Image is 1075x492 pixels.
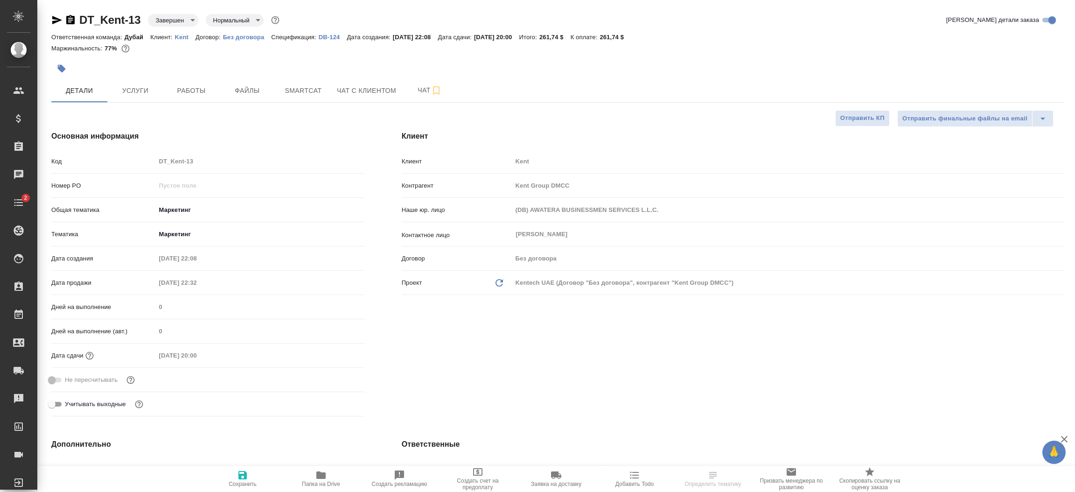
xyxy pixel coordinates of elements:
[517,466,595,492] button: Заявка на доставку
[51,278,156,288] p: Дата продажи
[156,202,364,218] div: Маркетинг
[431,85,442,96] svg: Подписаться
[302,481,340,487] span: Папка на Drive
[519,34,539,41] p: Итого:
[347,34,392,41] p: Дата создания:
[831,466,909,492] button: Скопировать ссылку на оценку заказа
[125,374,137,386] button: Включи, если не хочешь, чтобы указанная дата сдачи изменилась после переставления заказа в 'Подтв...
[758,478,825,491] span: Призвать менеджера по развитию
[156,349,237,362] input: Пустое поле
[206,14,264,27] div: Завершен
[203,466,282,492] button: Сохранить
[65,14,76,26] button: Скопировать ссылку
[512,179,1065,192] input: Пустое поле
[615,481,654,487] span: Добавить Todo
[541,465,599,475] span: [PERSON_NAME]
[337,85,396,97] span: Чат с клиентом
[595,466,674,492] button: Добавить Todo
[512,252,1065,265] input: Пустое поле
[57,85,102,97] span: Детали
[223,33,272,41] a: Без договора
[175,33,195,41] a: Kent
[175,34,195,41] p: Kent
[84,350,96,362] button: Если добавить услуги и заполнить их объемом, то дата рассчитается автоматически
[684,481,741,487] span: Определить тематику
[51,302,156,312] p: Дней на выполнение
[835,110,890,127] button: Отправить КП
[79,14,140,26] a: DT_Kent-13
[156,300,364,314] input: Пустое поле
[1042,441,1066,464] button: 🙏
[51,157,156,166] p: Код
[571,34,600,41] p: К оплате:
[515,459,537,481] button: Добавить менеджера
[229,481,257,487] span: Сохранить
[946,15,1039,25] span: [PERSON_NAME] детали заказа
[402,439,1065,450] h4: Ответственные
[125,34,151,41] p: Дубай
[51,351,84,360] p: Дата сдачи
[51,14,63,26] button: Скопировать ссылку для ЯМессенджера
[402,231,512,240] p: Контактное лицо
[674,466,752,492] button: Определить тематику
[225,85,270,97] span: Файлы
[512,203,1065,217] input: Пустое поле
[51,230,156,239] p: Тематика
[105,45,119,52] p: 77%
[541,464,608,476] div: [PERSON_NAME]
[148,14,198,27] div: Завершен
[439,466,517,492] button: Создать счет на предоплату
[51,254,156,263] p: Дата создания
[402,278,422,288] p: Проект
[360,466,439,492] button: Создать рекламацию
[531,481,581,487] span: Заявка на доставку
[51,205,156,215] p: Общая тематика
[51,45,105,52] p: Маржинальность:
[407,84,452,96] span: Чат
[18,193,33,203] span: 2
[210,16,252,24] button: Нормальный
[897,110,1033,127] button: Отправить финальные файлы на email
[119,42,132,55] button: 58.80 USD; 30.00 RUB;
[402,205,512,215] p: Наше юр. лицо
[113,85,158,97] span: Услуги
[897,110,1054,127] div: split button
[51,327,156,336] p: Дней на выполнение (авт.)
[51,131,364,142] h4: Основная информация
[271,34,318,41] p: Спецификация:
[393,34,438,41] p: [DATE] 22:08
[319,34,347,41] p: DB-124
[156,324,364,338] input: Пустое поле
[65,375,118,385] span: Не пересчитывать
[156,179,364,192] input: Пустое поле
[402,181,512,190] p: Контрагент
[372,481,427,487] span: Создать рекламацию
[269,14,281,26] button: Доп статусы указывают на важность/срочность заказа
[156,463,364,476] input: Пустое поле
[150,34,175,41] p: Клиент:
[282,466,360,492] button: Папка на Drive
[319,33,347,41] a: DB-124
[195,34,223,41] p: Договор:
[512,275,1065,291] div: Kentech UAE (Договор "Без договора", контрагент "Kent Group DMCC")
[156,252,237,265] input: Пустое поле
[223,34,272,41] p: Без договора
[281,85,326,97] span: Smartcat
[2,191,35,214] a: 2
[402,157,512,166] p: Клиент
[51,181,156,190] p: Номер PO
[752,466,831,492] button: Призвать менеджера по развитию
[836,478,903,491] span: Скопировать ссылку на оценку заказа
[156,155,364,168] input: Пустое поле
[539,34,571,41] p: 261,74 $
[153,16,187,24] button: Завершен
[156,276,237,289] input: Пустое поле
[51,58,72,79] button: Добавить тэг
[51,439,364,450] h4: Дополнительно
[438,34,474,41] p: Дата сдачи:
[512,155,1065,168] input: Пустое поле
[133,398,145,410] button: Выбери, если сб и вс нужно считать рабочими днями для выполнения заказа.
[156,226,364,242] div: Маркетинг
[444,478,511,491] span: Создать счет на предоплату
[474,34,519,41] p: [DATE] 20:00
